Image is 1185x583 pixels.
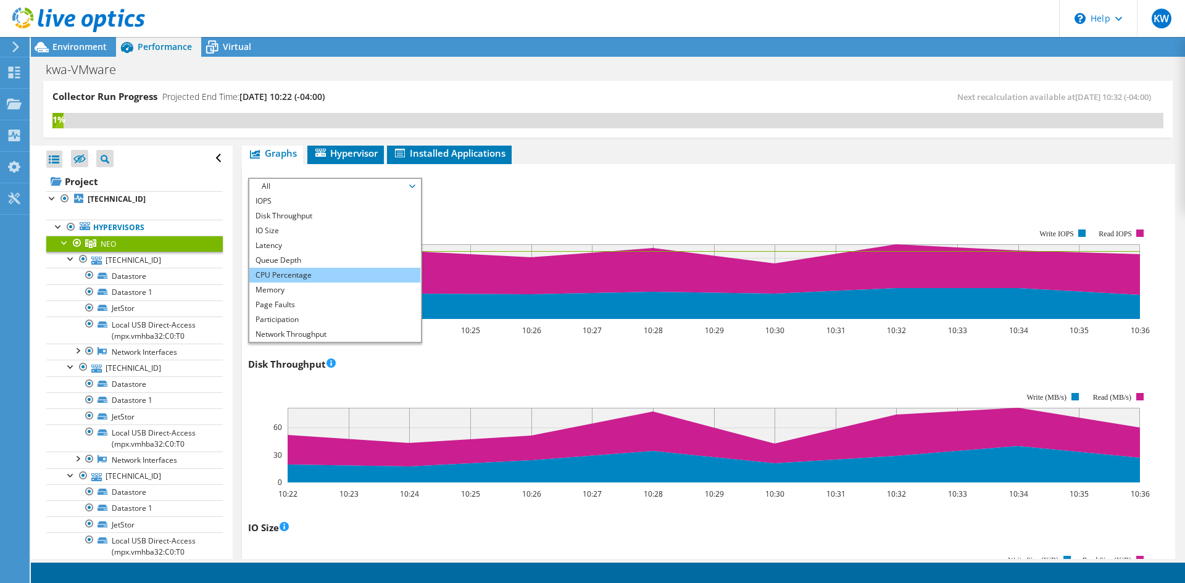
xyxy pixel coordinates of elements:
a: Datastore 1 [46,500,223,516]
text: 0 [278,477,282,487]
text: 10:32 [887,325,906,336]
text: Read Size (KiB) [1083,556,1131,564]
text: 10:25 [461,325,480,336]
span: Next recalculation available at [957,91,1157,102]
li: Latency [249,238,420,253]
text: 10:27 [583,325,602,336]
a: Local USB Direct-Access (mpx.vmhba32:C0:T0 [46,424,223,452]
span: Installed Applications [393,147,505,159]
a: [TECHNICAL_ID] [46,360,223,376]
a: JetStor [46,516,223,532]
text: 10:36 [1131,325,1150,336]
a: Local USB Direct-Access (mpx.vmhba32:C0:T0 [46,316,223,344]
a: [TECHNICAL_ID] [46,191,223,207]
text: 10:32 [887,489,906,499]
text: 10:31 [826,325,846,336]
text: 10:26 [522,489,541,499]
text: Write IOPS [1039,229,1074,238]
span: Environment [52,41,107,52]
span: [DATE] 10:32 (-04:00) [1075,91,1151,102]
h3: IO Size [248,521,289,534]
text: 10:36 [1131,489,1150,499]
li: Memory [249,283,420,297]
a: Network Interfaces [46,344,223,360]
a: Network Interfaces [46,452,223,468]
text: Read (MB/s) [1093,393,1131,402]
text: 10:29 [705,489,724,499]
b: [TECHNICAL_ID] [88,194,146,204]
span: Performance [138,41,192,52]
a: [TECHNICAL_ID] [46,468,223,484]
li: Queue Depth [249,253,420,268]
span: NEO [101,239,116,249]
text: 10:24 [400,489,419,499]
li: IOPS [249,194,420,209]
text: 10:33 [948,489,967,499]
span: KW [1152,9,1171,28]
text: 10:23 [339,489,359,499]
span: Graphs [248,147,297,159]
a: Hypervisors [46,220,223,236]
text: 10:28 [644,489,663,499]
h3: Disk Throughput [248,357,336,371]
text: 10:35 [1070,325,1089,336]
span: [DATE] 10:22 (-04:00) [239,91,325,102]
h4: Projected End Time: [162,90,325,104]
span: All [256,179,414,194]
a: Project [46,172,223,191]
h1: kwa-VMware [40,63,135,76]
text: Read IOPS [1099,229,1133,238]
li: Participation [249,312,420,327]
li: IO Size [249,223,420,238]
text: 10:34 [1009,325,1028,336]
a: Datastore [46,268,223,284]
text: 30 [273,450,282,460]
text: 10:30 [765,325,784,336]
text: 10:27 [583,489,602,499]
a: Local USB Direct-Access (mpx.vmhba32:C0:T0 [46,532,223,560]
li: CPU Percentage [249,268,420,283]
a: Datastore [46,376,223,392]
text: 10:31 [826,489,846,499]
div: 1% [52,113,64,126]
a: Datastore [46,484,223,500]
text: 10:30 [765,489,784,499]
li: Page Faults [249,297,420,312]
text: 10:28 [644,325,663,336]
li: Network Throughput [249,327,420,342]
li: Disk Throughput [249,209,420,223]
text: 10:29 [705,325,724,336]
a: [TECHNICAL_ID] [46,252,223,268]
text: 60 [273,422,282,432]
a: JetStor [46,300,223,316]
text: 10:26 [522,325,541,336]
a: Datastore 1 [46,284,223,300]
text: 10:33 [948,325,967,336]
a: JetStor [46,408,223,424]
text: Write (MB/s) [1027,393,1067,402]
span: Virtual [223,41,251,52]
a: Datastore 1 [46,392,223,408]
span: Hypervisor [314,147,378,159]
text: Write Size (KiB) [1008,556,1059,564]
a: NEO [46,236,223,252]
text: 10:34 [1009,489,1028,499]
svg: \n [1075,13,1086,24]
text: 10:35 [1070,489,1089,499]
text: 10:25 [461,489,480,499]
text: 10:22 [278,489,297,499]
